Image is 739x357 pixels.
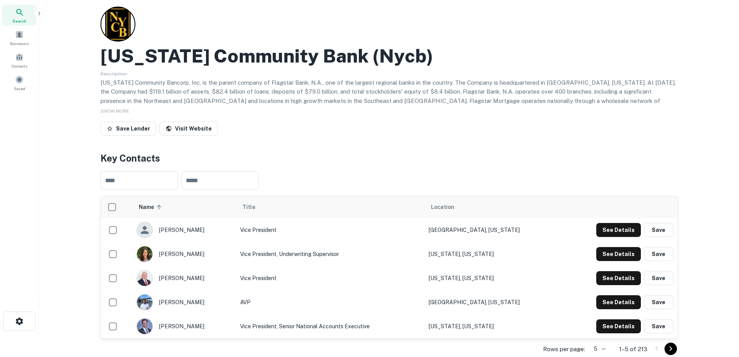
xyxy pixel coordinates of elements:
td: [GEOGRAPHIC_DATA], [US_STATE] [425,218,561,242]
span: Description [100,71,127,77]
a: Saved [2,72,36,93]
a: Visit Website [159,122,218,136]
button: Save [644,223,673,237]
span: Title [242,202,265,212]
a: Search [2,5,36,26]
button: Save [644,271,673,285]
span: Location [431,202,454,212]
h4: Key Contacts [100,151,678,165]
button: See Details [596,319,641,333]
button: See Details [596,247,641,261]
div: [PERSON_NAME] [137,222,233,238]
a: Borrowers [2,27,36,48]
div: 5 [588,343,607,355]
button: Save [644,247,673,261]
td: Vice President, Senior National Accounts Executive [236,314,425,338]
div: [PERSON_NAME] [137,318,233,334]
h2: [US_STATE] Community Bank (nycb) [100,45,433,67]
div: scrollable content [101,196,677,338]
button: See Details [596,295,641,309]
span: Contacts [12,63,27,69]
img: 1517253093585 [137,270,152,286]
td: Vice President [236,218,425,242]
span: Borrowers [10,40,29,47]
p: [US_STATE] Community Bancorp, Inc. is the parent company of Flagstar Bank, N.A., one of the large... [100,78,678,124]
button: Go to next page [665,343,677,355]
td: Vice President [236,266,425,290]
iframe: Chat Widget [700,295,739,332]
button: Save Lender [100,122,156,136]
img: 1707277228339 [137,294,152,310]
span: Saved [14,85,25,92]
th: Name [133,196,237,218]
td: [US_STATE], [US_STATE] [425,242,561,266]
th: Location [425,196,561,218]
span: Name [139,202,164,212]
a: Contacts [2,50,36,71]
td: AVP [236,290,425,314]
td: [GEOGRAPHIC_DATA], [US_STATE] [425,290,561,314]
img: 1568313530328 [137,319,152,334]
th: Title [236,196,425,218]
div: [PERSON_NAME] [137,246,233,262]
div: [PERSON_NAME] [137,270,233,286]
td: [US_STATE], [US_STATE] [425,266,561,290]
button: Save [644,319,673,333]
div: [PERSON_NAME] [137,294,233,310]
td: Vice President, Underwriting Supervisor [236,242,425,266]
p: Rows per page: [543,345,585,354]
td: [US_STATE], [US_STATE] [425,314,561,338]
button: Save [644,295,673,309]
p: 1–5 of 213 [619,345,647,354]
button: See Details [596,271,641,285]
span: SHOW MORE [100,108,129,114]
span: Search [12,18,26,24]
img: 1561392217541 [137,246,152,262]
button: See Details [596,223,641,237]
